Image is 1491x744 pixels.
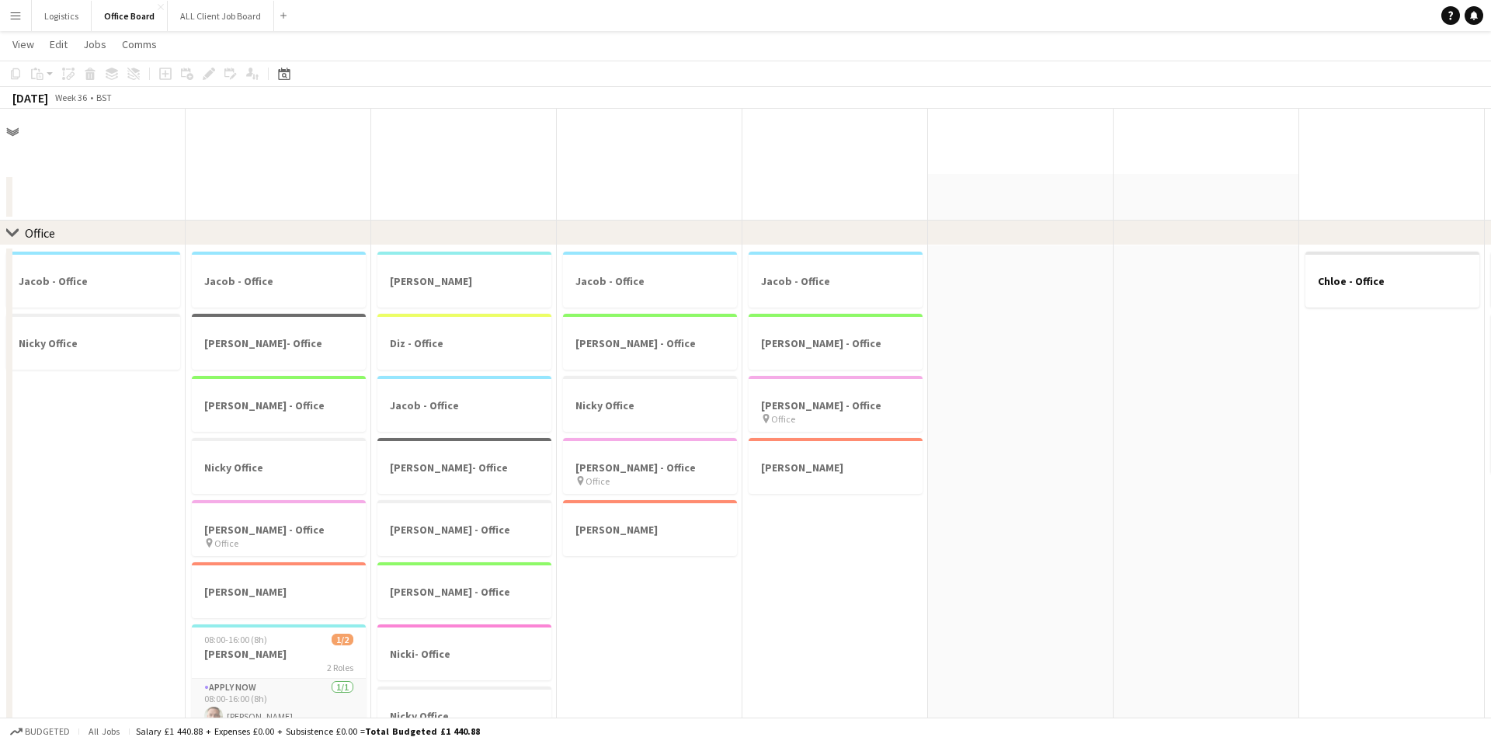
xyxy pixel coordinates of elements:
app-job-card: Nicky Office [563,376,737,432]
h3: [PERSON_NAME] - Office [377,523,551,537]
app-job-card: [PERSON_NAME] - Office Office [563,438,737,494]
div: [DATE] [12,90,48,106]
h3: Nicky Office [6,336,180,350]
h3: Jacob - Office [749,274,923,288]
app-job-card: [PERSON_NAME] [749,438,923,494]
button: Logistics [32,1,92,31]
a: Edit [43,34,74,54]
app-job-card: Jacob - Office [6,252,180,308]
app-job-card: Jacob - Office [377,376,551,432]
button: Budgeted [8,723,72,740]
app-job-card: Nicki- Office [377,624,551,680]
h3: Diz - Office [377,336,551,350]
span: 1/2 [332,634,353,645]
span: Comms [122,37,157,51]
span: All jobs [85,725,123,737]
app-job-card: Jacob - Office [749,252,923,308]
span: 2 Roles [327,662,353,673]
span: Office [586,475,610,487]
h3: Nicky Office [377,709,551,723]
button: Office Board [92,1,168,31]
h3: [PERSON_NAME] - Office [749,336,923,350]
h3: Jacob - Office [563,274,737,288]
h3: [PERSON_NAME] - Office [192,398,366,412]
h3: Jacob - Office [6,274,180,288]
h3: Jacob - Office [192,274,366,288]
app-job-card: Diz - Office [377,314,551,370]
span: Jobs [83,37,106,51]
app-job-card: Nicky Office [6,314,180,370]
div: BST [96,92,112,103]
app-job-card: [PERSON_NAME] - Office [377,562,551,618]
span: 08:00-16:00 (8h) [204,634,267,645]
h3: Nicky Office [192,461,366,475]
h3: [PERSON_NAME] - Office [563,461,737,475]
div: Salary £1 440.88 + Expenses £0.00 + Subsistence £0.00 = [136,725,480,737]
span: Office [771,413,795,425]
app-job-card: [PERSON_NAME] [563,500,737,556]
app-job-card: Nicky Office [192,438,366,494]
span: Budgeted [25,726,70,737]
h3: Nicky Office [563,398,737,412]
h3: [PERSON_NAME] - Office [563,336,737,350]
h3: [PERSON_NAME] - Office [377,585,551,599]
h3: [PERSON_NAME]- Office [192,336,366,350]
h3: [PERSON_NAME] [377,274,551,288]
span: Edit [50,37,68,51]
span: Total Budgeted £1 440.88 [365,725,480,737]
app-job-card: Nicky Office [377,687,551,742]
app-job-card: [PERSON_NAME] - Office Office [192,500,366,556]
app-job-card: [PERSON_NAME]- Office [377,438,551,494]
app-card-role: APPLY NOW1/108:00-16:00 (8h)[PERSON_NAME] [192,679,366,732]
app-job-card: [PERSON_NAME] - Office [377,500,551,556]
app-job-card: [PERSON_NAME]- Office [192,314,366,370]
h3: [PERSON_NAME] [563,523,737,537]
a: Jobs [77,34,113,54]
app-job-card: [PERSON_NAME] - Office [563,314,737,370]
app-job-card: Jacob - Office [192,252,366,308]
h3: Nicki- Office [377,647,551,661]
h3: Chloe - Office [1305,274,1479,288]
app-job-card: Jacob - Office [563,252,737,308]
h3: [PERSON_NAME] - Office [749,398,923,412]
app-job-card: Chloe - Office [1305,252,1479,308]
h3: [PERSON_NAME] [192,647,366,661]
span: Office [214,537,238,549]
a: Comms [116,34,163,54]
h3: [PERSON_NAME] [749,461,923,475]
app-job-card: [PERSON_NAME] - Office [749,314,923,370]
app-job-card: [PERSON_NAME] [377,252,551,308]
h3: [PERSON_NAME] [192,585,366,599]
app-job-card: [PERSON_NAME] - Office [192,376,366,432]
a: View [6,34,40,54]
span: View [12,37,34,51]
h3: Jacob - Office [377,398,551,412]
app-job-card: [PERSON_NAME] - Office Office [749,376,923,432]
app-job-card: [PERSON_NAME] [192,562,366,618]
h3: [PERSON_NAME]- Office [377,461,551,475]
h3: [PERSON_NAME] - Office [192,523,366,537]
